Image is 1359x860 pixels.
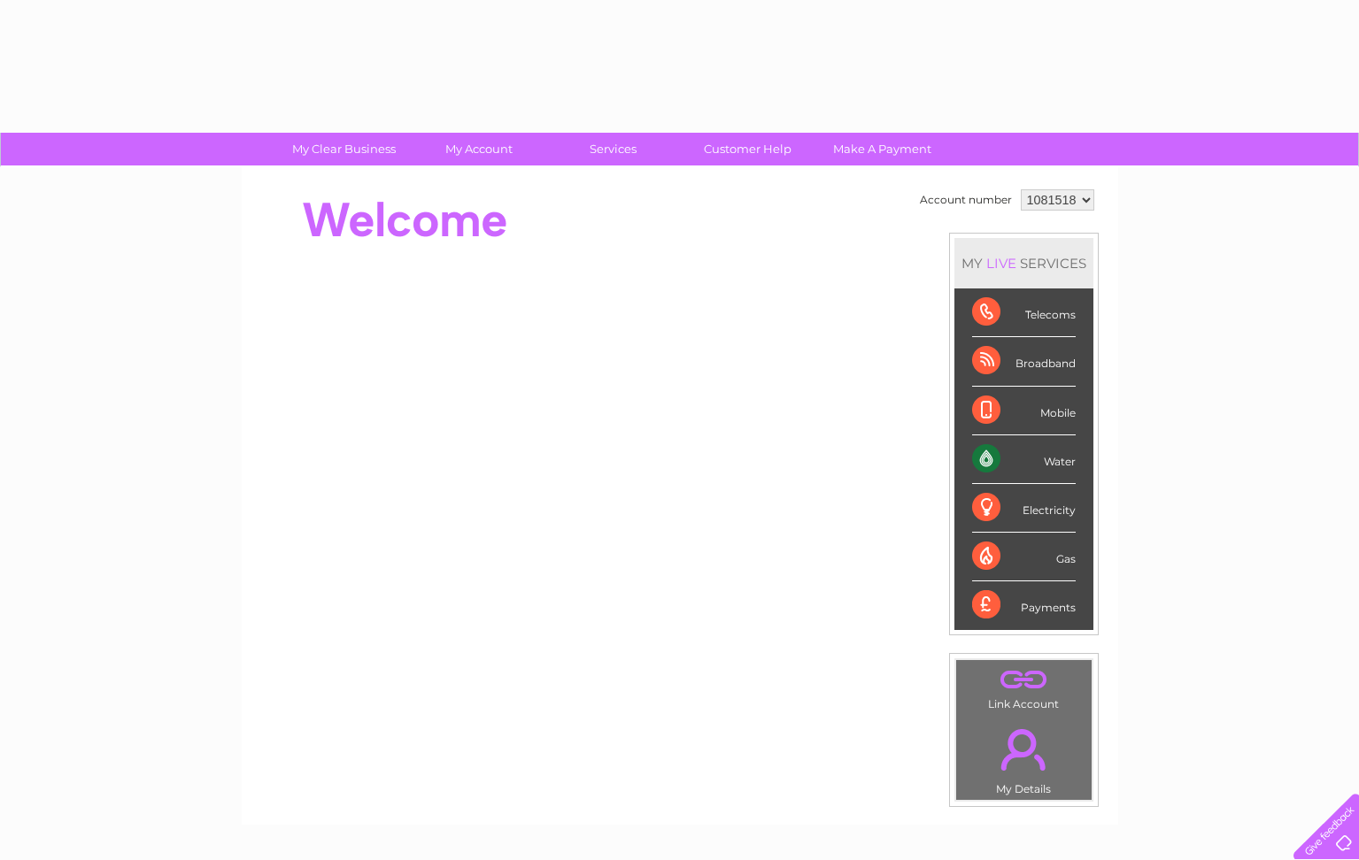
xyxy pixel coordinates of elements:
[972,484,1076,533] div: Electricity
[972,533,1076,581] div: Gas
[972,387,1076,435] div: Mobile
[972,435,1076,484] div: Water
[972,581,1076,629] div: Payments
[675,133,821,165] a: Customer Help
[972,288,1076,337] div: Telecoms
[983,255,1020,272] div: LIVE
[809,133,955,165] a: Make A Payment
[972,337,1076,386] div: Broadband
[954,238,1093,288] div: MY SERVICES
[540,133,686,165] a: Services
[955,714,1093,801] td: My Details
[961,718,1087,780] a: .
[955,659,1093,715] td: Link Account
[961,664,1087,695] a: .
[915,185,1016,215] td: Account number
[271,133,417,165] a: My Clear Business
[405,133,552,165] a: My Account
